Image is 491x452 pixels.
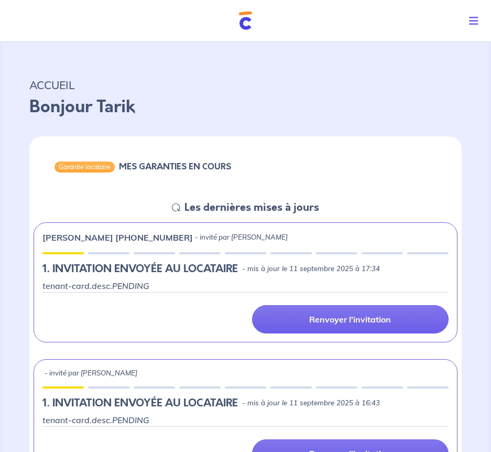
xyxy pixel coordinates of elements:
[184,201,319,214] h5: Les dernières mises à jours
[42,263,449,275] div: state: PENDING, Context: IN-LANDLORD
[461,7,491,35] button: Toggle navigation
[242,264,380,274] p: - mis à jour le 11 septembre 2025 à 17:34
[195,232,288,243] p: - invité par [PERSON_NAME]
[29,76,462,94] p: ACCUEIL
[29,94,462,120] p: Bonjour Tarik
[252,305,449,333] a: Renvoyer l'invitation
[42,414,449,426] p: tenant-card.desc.PENDING
[242,398,380,408] p: - mis à jour le 11 septembre 2025 à 16:43
[119,162,231,171] h6: MES GARANTIES EN COURS
[42,231,193,244] p: [PERSON_NAME] [PHONE_NUMBER]
[45,368,137,379] p: - invité par [PERSON_NAME]
[309,314,391,325] p: Renvoyer l'invitation
[42,397,449,410] div: state: PENDING, Context: IN-LANDLORD
[42,263,238,275] h5: 1.︎ INVITATION ENVOYÉE AU LOCATAIRE
[42,397,238,410] h5: 1.︎ INVITATION ENVOYÉE AU LOCATAIRE
[239,12,252,30] img: Cautioneo
[54,162,115,172] div: Garantie locataire
[42,279,449,292] p: tenant-card.desc.PENDING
